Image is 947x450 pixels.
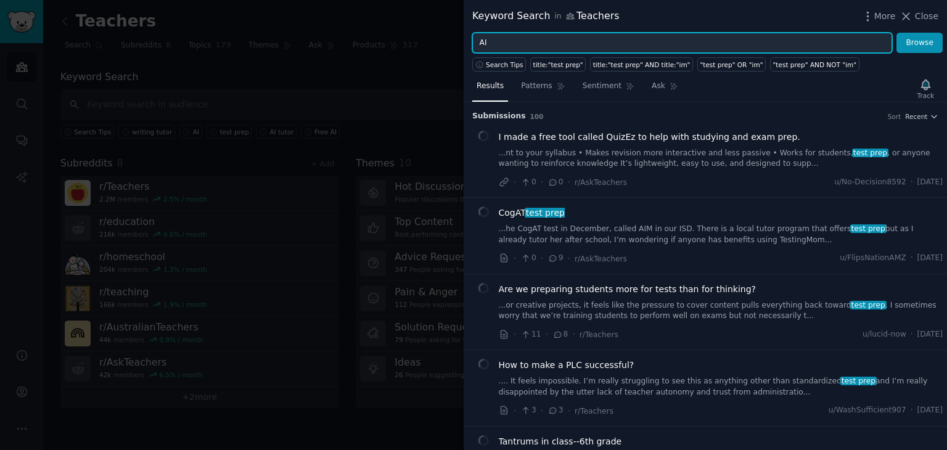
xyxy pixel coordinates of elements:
[888,112,901,121] div: Sort
[499,207,565,219] span: CogAT
[896,33,943,54] button: Browse
[575,255,627,263] span: r/AskTeachers
[850,224,887,233] span: test prep
[911,177,913,188] span: ·
[520,253,536,264] span: 0
[863,329,906,340] span: u/lucid-now
[541,176,543,189] span: ·
[472,9,619,24] div: Keyword Search Teachers
[911,405,913,416] span: ·
[517,76,569,102] a: Patterns
[652,81,665,92] span: Ask
[874,10,896,23] span: More
[580,330,618,339] span: r/Teachers
[917,177,943,188] span: [DATE]
[568,176,570,189] span: ·
[472,111,526,122] span: Submission s
[572,328,575,341] span: ·
[700,60,763,69] div: "test prep" OR "im"
[840,253,906,264] span: u/FlipsNationAMZ
[575,178,627,187] span: r/AskTeachers
[647,76,683,102] a: Ask
[905,112,938,121] button: Recent
[917,405,943,416] span: [DATE]
[697,57,766,72] a: "test prep" OR "im"
[917,253,943,264] span: [DATE]
[520,177,536,188] span: 0
[547,177,563,188] span: 0
[499,376,943,398] a: .... It feels impossible. I’m really struggling to see this as anything other than standardizedte...
[852,149,888,157] span: test prep
[547,253,563,264] span: 9
[514,252,516,265] span: ·
[590,57,693,72] a: title:"test prep" AND title:"im"
[533,60,583,69] div: title:"test prep"
[530,57,586,72] a: title:"test prep"
[770,57,859,72] a: "test prep" AND NOT "im"
[472,76,508,102] a: Results
[499,283,756,296] a: Are we preparing students more for tests than for thinking?
[541,404,543,417] span: ·
[911,253,913,264] span: ·
[472,33,892,54] input: Try a keyword related to your business
[530,113,544,120] span: 100
[917,329,943,340] span: [DATE]
[554,11,561,22] span: in
[520,405,536,416] span: 3
[514,404,516,417] span: ·
[568,404,570,417] span: ·
[514,328,516,341] span: ·
[546,328,548,341] span: ·
[915,10,938,23] span: Close
[525,208,566,218] span: test prep
[911,329,913,340] span: ·
[905,112,927,121] span: Recent
[773,60,857,69] div: "test prep" AND NOT "im"
[521,81,552,92] span: Patterns
[499,300,943,322] a: ...or creative projects, it feels like the pressure to cover content pulls everything back toward...
[583,81,621,92] span: Sentiment
[568,252,570,265] span: ·
[499,224,943,245] a: ...he CogAT test in December, called AIM in our ISD. There is a local tutor program that offerste...
[578,76,639,102] a: Sentiment
[499,359,634,372] a: How to make a PLC successful?
[861,10,896,23] button: More
[499,435,622,448] a: Tantrums in class--6th grade
[541,252,543,265] span: ·
[499,131,800,144] a: I made a free tool called QuizEz to help with studying and exam prep.
[514,176,516,189] span: ·
[486,60,523,69] span: Search Tips
[520,329,541,340] span: 11
[575,407,613,415] span: r/Teachers
[834,177,906,188] span: u/No-Decision8592
[547,405,563,416] span: 3
[840,377,877,385] span: test prep
[552,329,568,340] span: 8
[499,207,565,219] a: CogATtest prep
[900,10,938,23] button: Close
[499,148,943,170] a: ...nt to your syllabus • Makes revision more interactive and less passive • Works for students,te...
[593,60,691,69] div: title:"test prep" AND title:"im"
[472,57,526,72] button: Search Tips
[477,81,504,92] span: Results
[829,405,906,416] span: u/WashSufficient907
[850,301,887,309] span: test prep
